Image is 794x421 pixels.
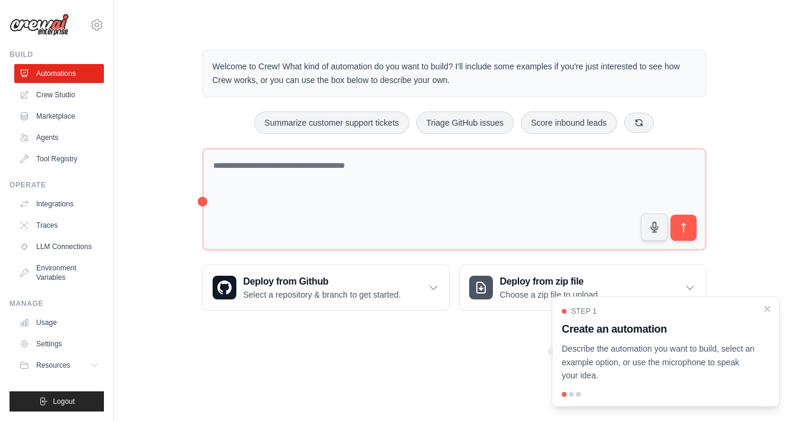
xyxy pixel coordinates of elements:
button: Logout [10,391,104,412]
button: Summarize customer support tickets [254,111,409,134]
a: LLM Connections [14,237,104,256]
h3: Deploy from zip file [500,275,600,289]
h3: Deploy from Github [243,275,401,289]
button: Resources [14,356,104,375]
button: Close walkthrough [763,304,772,314]
a: Settings [14,334,104,353]
div: Build [10,50,104,59]
a: Integrations [14,194,104,213]
span: Resources [36,361,70,370]
p: Choose a zip file to upload. [500,289,600,301]
div: Operate [10,180,104,190]
a: Tool Registry [14,149,104,168]
a: Agents [14,128,104,147]
img: Logo [10,14,69,36]
button: Triage GitHub issues [416,111,514,134]
a: Traces [14,216,104,235]
a: Usage [14,313,104,332]
span: Step 1 [571,307,597,316]
a: Crew Studio [14,85,104,104]
a: Marketplace [14,107,104,126]
h3: Create an automation [562,321,755,337]
a: Automations [14,64,104,83]
div: Manage [10,299,104,308]
p: Select a repository & branch to get started. [243,289,401,301]
a: Environment Variables [14,259,104,287]
p: Welcome to Crew! What kind of automation do you want to build? I'll include some examples if you'... [213,60,696,87]
button: Score inbound leads [521,111,617,134]
p: Describe the automation you want to build, select an example option, or use the microphone to spe... [562,342,755,382]
span: Logout [53,397,75,406]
